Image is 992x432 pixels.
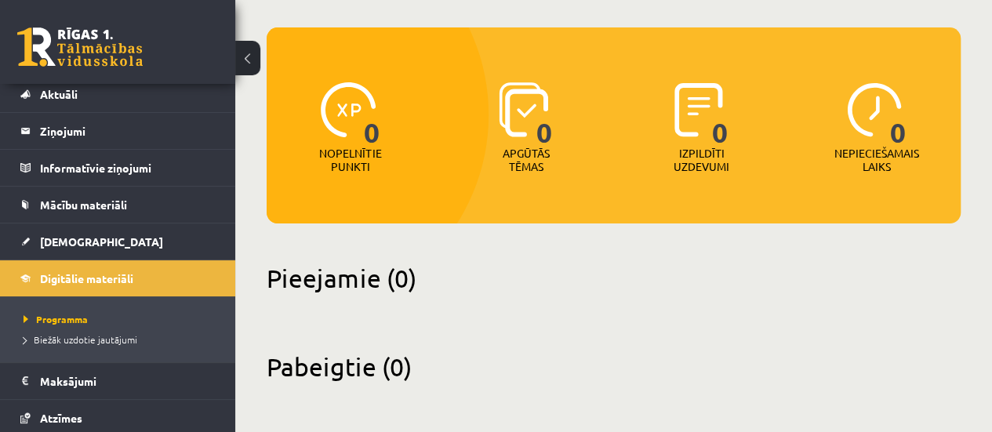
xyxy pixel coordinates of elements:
a: [DEMOGRAPHIC_DATA] [20,223,216,260]
span: [DEMOGRAPHIC_DATA] [40,234,163,249]
span: 0 [536,82,553,147]
span: Aktuāli [40,87,78,101]
span: Biežāk uzdotie jautājumi [24,333,137,346]
h2: Pabeigtie (0) [267,351,961,382]
p: Apgūtās tēmas [496,147,557,173]
legend: Maksājumi [40,363,216,399]
legend: Informatīvie ziņojumi [40,150,216,186]
span: 0 [890,82,907,147]
a: Informatīvie ziņojumi [20,150,216,186]
span: Atzīmes [40,411,82,425]
span: 0 [364,82,380,147]
a: Digitālie materiāli [20,260,216,296]
a: Maksājumi [20,363,216,399]
legend: Ziņojumi [40,113,216,149]
span: Programma [24,313,88,325]
span: Mācību materiāli [40,198,127,212]
span: 0 [711,82,728,147]
a: Mācību materiāli [20,187,216,223]
img: icon-learned-topics-4a711ccc23c960034f471b6e78daf4a3bad4a20eaf4de84257b87e66633f6470.svg [499,82,548,137]
a: Rīgas 1. Tālmācības vidusskola [17,27,143,67]
p: Izpildīti uzdevumi [670,147,732,173]
span: Digitālie materiāli [40,271,133,285]
p: Nepieciešamais laiks [834,147,919,173]
a: Ziņojumi [20,113,216,149]
img: icon-clock-7be60019b62300814b6bd22b8e044499b485619524d84068768e800edab66f18.svg [847,82,902,137]
a: Programma [24,312,220,326]
img: icon-completed-tasks-ad58ae20a441b2904462921112bc710f1caf180af7a3daa7317a5a94f2d26646.svg [674,82,723,137]
img: icon-xp-0682a9bc20223a9ccc6f5883a126b849a74cddfe5390d2b41b4391c66f2066e7.svg [321,82,376,137]
a: Aktuāli [20,76,216,112]
a: Biežāk uzdotie jautājumi [24,332,220,347]
p: Nopelnītie punkti [319,147,381,173]
h2: Pieejamie (0) [267,263,961,293]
